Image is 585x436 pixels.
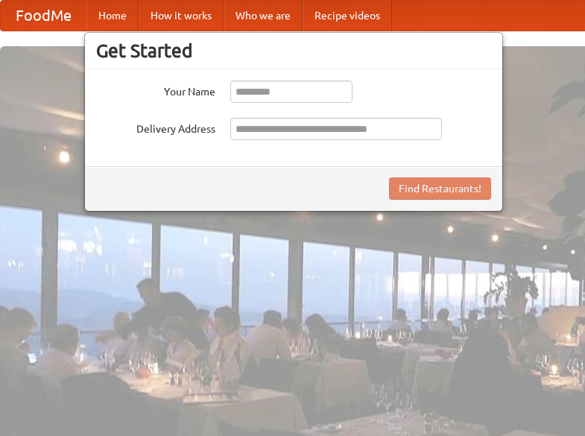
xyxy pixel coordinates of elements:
[224,1,303,31] a: Who we are
[96,118,215,136] label: Delivery Address
[389,177,491,200] button: Find Restaurants!
[139,1,224,31] a: How it works
[86,1,139,31] a: Home
[1,1,86,31] a: FoodMe
[96,40,491,62] h3: Get Started
[303,1,392,31] a: Recipe videos
[96,80,215,99] label: Your Name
